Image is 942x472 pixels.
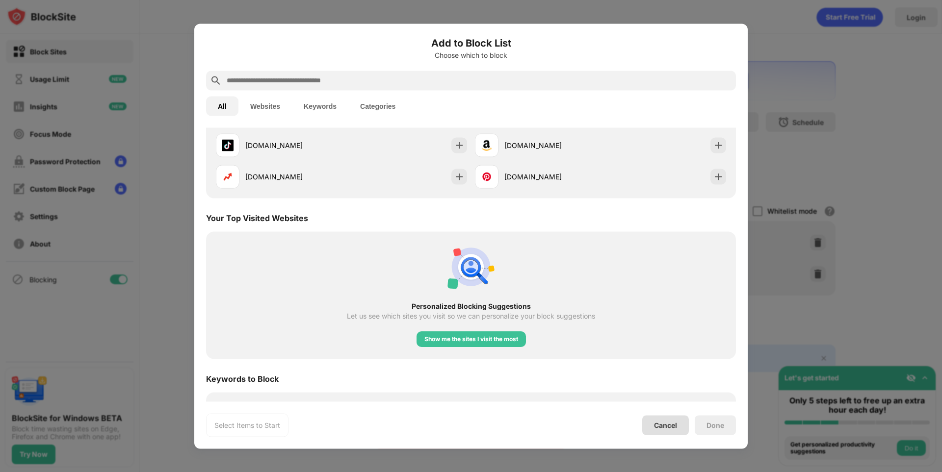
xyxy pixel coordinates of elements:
[224,302,718,310] div: Personalized Blocking Suggestions
[206,35,736,50] h6: Add to Block List
[481,139,493,151] img: favicons
[206,51,736,59] div: Choose which to block
[222,139,234,151] img: favicons
[245,172,341,182] div: [DOMAIN_NAME]
[214,420,280,430] div: Select Items to Start
[504,140,601,150] div: [DOMAIN_NAME]
[238,96,292,116] button: Websites
[481,171,493,182] img: favicons
[206,213,308,223] div: Your Top Visited Websites
[206,373,279,383] div: Keywords to Block
[245,140,341,150] div: [DOMAIN_NAME]
[654,421,677,429] div: Cancel
[347,312,595,320] div: Let us see which sites you visit so we can personalize your block suggestions
[348,96,407,116] button: Categories
[706,421,724,429] div: Done
[210,75,222,86] img: search.svg
[206,96,238,116] button: All
[222,171,234,182] img: favicons
[292,96,348,116] button: Keywords
[504,172,601,182] div: [DOMAIN_NAME]
[447,243,495,290] img: personal-suggestions.svg
[424,334,518,344] div: Show me the sites I visit the most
